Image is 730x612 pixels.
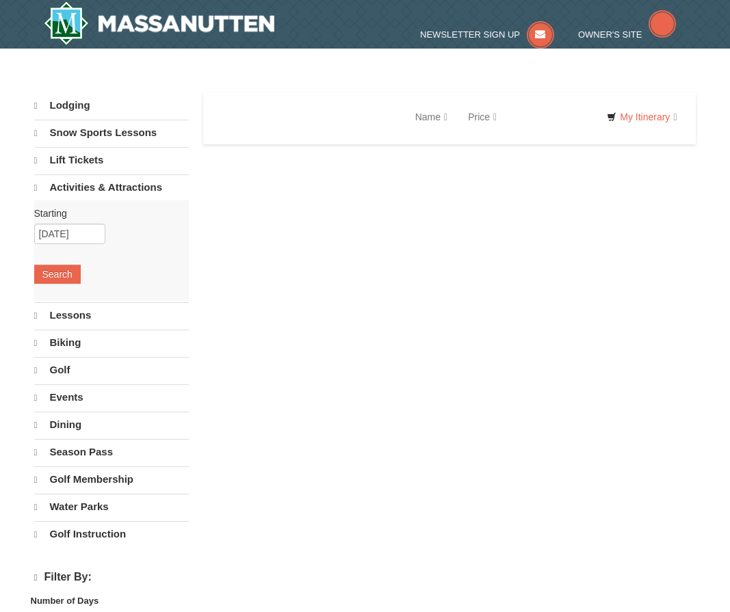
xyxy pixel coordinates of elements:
a: Season Pass [34,439,190,465]
a: Golf Instruction [34,521,190,547]
a: Events [34,384,190,410]
a: Golf Membership [34,466,190,492]
a: Lessons [34,302,190,328]
a: Snow Sports Lessons [34,120,190,146]
a: Price [458,103,507,131]
a: Lodging [34,93,190,118]
span: Newsletter Sign Up [420,29,520,40]
h4: Filter By: [34,571,190,584]
a: Name [405,103,458,131]
img: Massanutten Resort Logo [44,1,275,45]
a: Dining [34,412,190,438]
button: Search [34,265,81,284]
a: Newsletter Sign Up [420,29,554,40]
a: Massanutten Resort [44,1,275,45]
label: Starting [34,207,179,220]
span: Owner's Site [578,29,642,40]
a: Biking [34,330,190,356]
strong: Number of Days [31,596,99,606]
a: Activities & Attractions [34,174,190,200]
a: Lift Tickets [34,147,190,173]
a: Golf [34,357,190,383]
a: Water Parks [34,494,190,520]
a: Owner's Site [578,29,677,40]
a: My Itinerary [598,107,686,127]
